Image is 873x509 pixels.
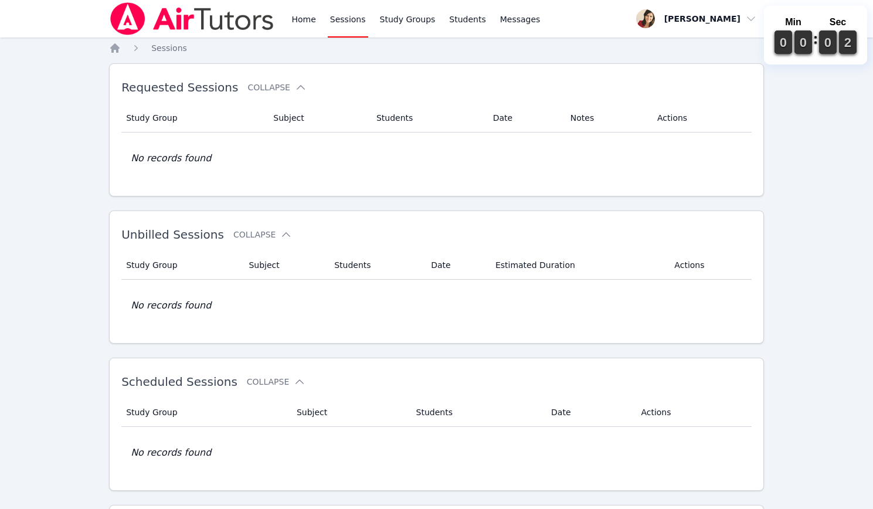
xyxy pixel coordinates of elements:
th: Study Group [121,104,266,133]
nav: Breadcrumb [109,42,764,54]
th: Study Group [121,251,242,280]
th: Subject [266,104,369,133]
th: Actions [634,398,752,427]
th: Estimated Duration [488,251,667,280]
button: Collapse [247,376,305,388]
a: Sessions [151,42,187,54]
span: Requested Sessions [121,80,238,94]
td: No records found [121,427,752,479]
th: Notes [563,104,650,133]
span: Scheduled Sessions [121,375,237,389]
span: Messages [500,13,541,25]
span: Sessions [151,43,187,53]
th: Date [486,104,563,133]
th: Actions [667,251,752,280]
td: No records found [121,133,752,184]
img: Air Tutors [109,2,275,35]
th: Actions [650,104,752,133]
th: Subject [290,398,409,427]
th: Date [544,398,634,427]
th: Students [369,104,486,133]
button: Collapse [233,229,292,240]
th: Date [424,251,488,280]
td: No records found [121,280,752,331]
th: Subject [242,251,327,280]
button: Collapse [247,82,306,93]
th: Study Group [121,398,290,427]
th: Students [327,251,424,280]
th: Students [409,398,545,427]
span: Unbilled Sessions [121,228,224,242]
